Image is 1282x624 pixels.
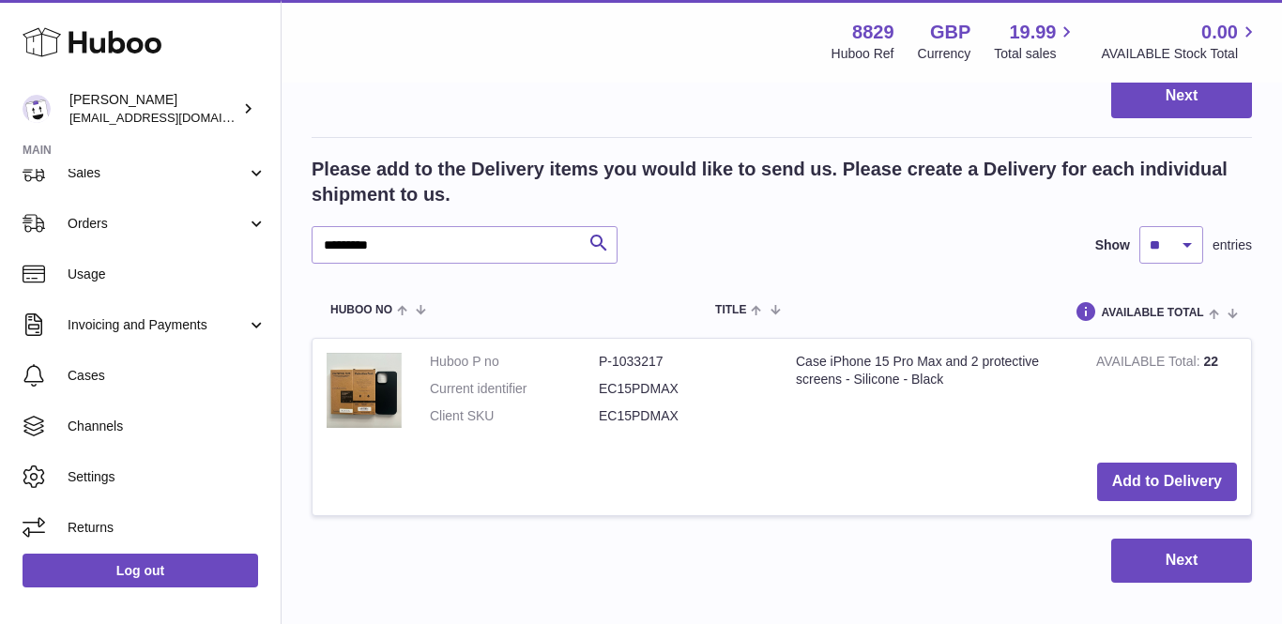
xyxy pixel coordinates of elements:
[68,266,267,283] span: Usage
[23,95,51,123] img: commandes@kpmatech.com
[430,380,599,398] dt: Current identifier
[599,353,768,371] dd: P-1033217
[68,316,247,334] span: Invoicing and Payments
[327,353,402,428] img: Case iPhone 15 Pro Max and 2 protective screens - Silicone - Black
[715,304,746,316] span: Title
[1102,307,1204,319] span: AVAILABLE Total
[68,418,267,435] span: Channels
[1082,339,1251,449] td: 22
[69,110,276,125] span: [EMAIL_ADDRESS][DOMAIN_NAME]
[1095,236,1130,254] label: Show
[68,215,247,233] span: Orders
[1111,74,1252,118] button: Next
[832,45,894,63] div: Huboo Ref
[430,407,599,425] dt: Client SKU
[1111,539,1252,583] button: Next
[994,20,1077,63] a: 19.99 Total sales
[1101,20,1259,63] a: 0.00 AVAILABLE Stock Total
[1097,463,1237,501] button: Add to Delivery
[918,45,971,63] div: Currency
[994,45,1077,63] span: Total sales
[330,304,392,316] span: Huboo no
[68,164,247,182] span: Sales
[930,20,970,45] strong: GBP
[69,91,238,127] div: [PERSON_NAME]
[1213,236,1252,254] span: entries
[599,407,768,425] dd: EC15PDMAX
[599,380,768,398] dd: EC15PDMAX
[430,353,599,371] dt: Huboo P no
[68,519,267,537] span: Returns
[23,554,258,587] a: Log out
[1096,354,1203,373] strong: AVAILABLE Total
[312,157,1252,207] h2: Please add to the Delivery items you would like to send us. Please create a Delivery for each ind...
[852,20,894,45] strong: 8829
[68,367,267,385] span: Cases
[1101,45,1259,63] span: AVAILABLE Stock Total
[782,339,1082,449] td: Case iPhone 15 Pro Max and 2 protective screens - Silicone - Black
[68,468,267,486] span: Settings
[1201,20,1238,45] span: 0.00
[1009,20,1056,45] span: 19.99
